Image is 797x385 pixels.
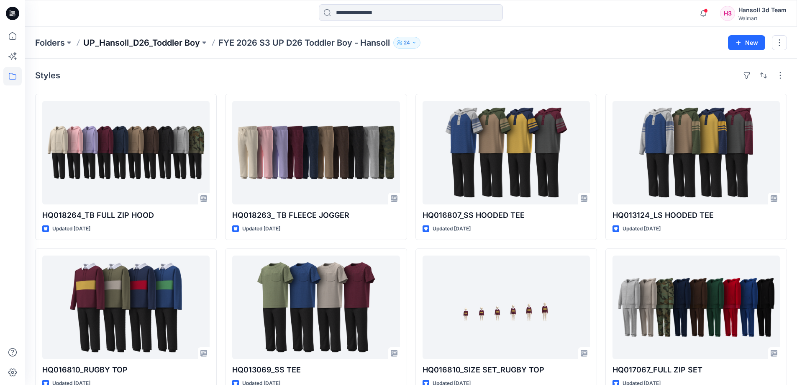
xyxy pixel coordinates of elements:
p: Updated [DATE] [433,225,471,233]
p: FYE 2026 S3 UP D26 Toddler Boy - Hansoll [218,37,390,49]
a: Folders [35,37,65,49]
h4: Styles [35,70,60,80]
div: H3 [720,6,735,21]
p: HQ016810_SIZE SET_RUGBY TOP [423,364,590,376]
button: 24 [393,37,420,49]
a: HQ016810_RUGBY TOP [42,256,210,359]
p: HQ013124_LS HOODED TEE [612,209,780,221]
p: 24 [404,38,410,47]
div: Hansoll 3d Team [738,5,787,15]
p: HQ018263_ TB FLEECE JOGGER [232,209,400,221]
a: HQ013069_SS TEE [232,256,400,359]
a: UP_Hansoll_D26_Toddler Boy [83,37,200,49]
p: HQ016810_RUGBY TOP [42,364,210,376]
a: HQ016807_SS HOODED TEE [423,101,590,204]
a: HQ016810_SIZE SET_RUGBY TOP [423,256,590,359]
a: HQ018263_ TB FLEECE JOGGER [232,101,400,204]
p: HQ017067_FULL ZIP SET [612,364,780,376]
a: HQ017067_FULL ZIP SET [612,256,780,359]
p: Updated [DATE] [242,225,280,233]
p: HQ018264_TB FULL ZIP HOOD [42,209,210,221]
button: New [728,35,765,50]
a: HQ018264_TB FULL ZIP HOOD [42,101,210,204]
p: HQ013069_SS TEE [232,364,400,376]
p: HQ016807_SS HOODED TEE [423,209,590,221]
div: Walmart [738,15,787,21]
p: Updated [DATE] [623,225,661,233]
a: HQ013124_LS HOODED TEE [612,101,780,204]
p: Updated [DATE] [52,225,90,233]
